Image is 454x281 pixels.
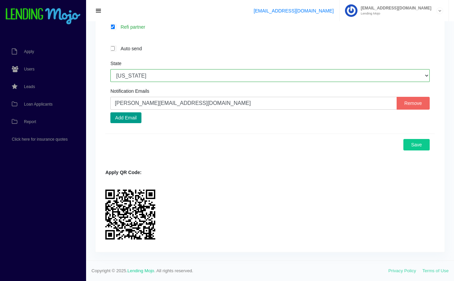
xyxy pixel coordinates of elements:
a: [EMAIL_ADDRESS][DOMAIN_NAME] [253,8,333,13]
span: Loan Applicants [24,102,53,106]
label: Notification Emails [110,89,149,93]
span: [EMAIL_ADDRESS][DOMAIN_NAME] [357,6,431,10]
span: Leads [24,85,35,89]
a: Privacy Policy [389,268,416,273]
label: Auto send [117,45,430,52]
span: Apply [24,50,34,54]
div: Apply QR Code: [105,169,435,176]
button: Save [403,139,430,150]
button: Remove [397,97,430,110]
label: State [110,61,122,66]
span: Users [24,67,34,71]
button: Add Email [110,112,141,123]
span: Copyright © 2025. . All rights reserved. [91,268,389,274]
small: Lending Mojo [357,12,431,15]
a: Terms of Use [422,268,449,273]
img: Profile image [345,4,357,17]
span: Report [24,120,36,124]
span: Click here for insurance quotes [12,137,68,141]
label: Refi partner [117,23,430,31]
a: Lending Mojo [128,268,154,273]
img: logo-small.png [5,8,81,25]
